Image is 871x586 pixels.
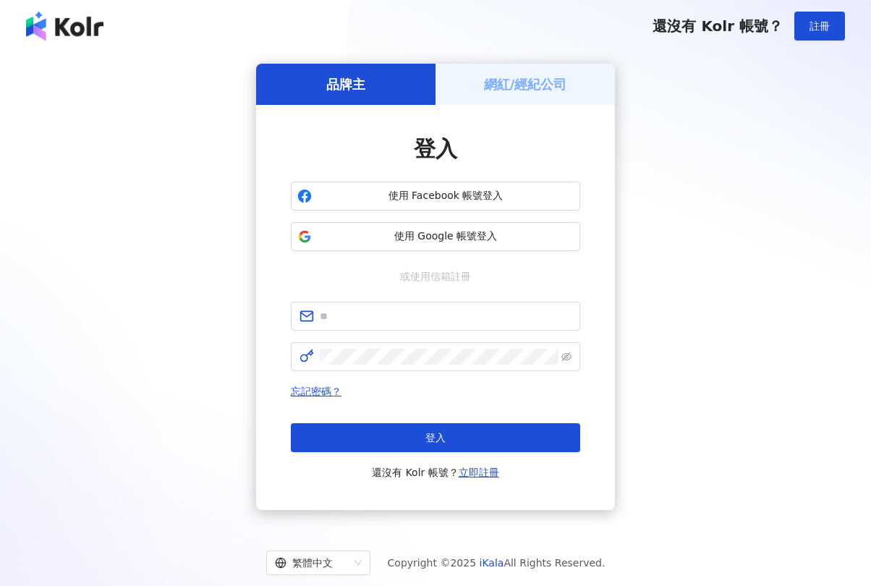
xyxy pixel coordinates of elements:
[653,17,783,35] span: 還沒有 Kolr 帳號？
[459,467,499,478] a: 立即註冊
[291,182,580,211] button: 使用 Facebook 帳號登入
[291,423,580,452] button: 登入
[810,20,830,32] span: 註冊
[318,189,574,203] span: 使用 Facebook 帳號登入
[326,75,365,93] h5: 品牌主
[291,222,580,251] button: 使用 Google 帳號登入
[372,464,499,481] span: 還沒有 Kolr 帳號？
[318,229,574,244] span: 使用 Google 帳號登入
[26,12,103,41] img: logo
[291,386,341,397] a: 忘記密碼？
[390,268,481,284] span: 或使用信箱註冊
[480,557,504,569] a: iKala
[561,352,572,362] span: eye-invisible
[414,136,457,161] span: 登入
[484,75,567,93] h5: 網紅/經紀公司
[425,432,446,443] span: 登入
[794,12,845,41] button: 註冊
[388,554,606,572] span: Copyright © 2025 All Rights Reserved.
[275,551,349,574] div: 繁體中文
